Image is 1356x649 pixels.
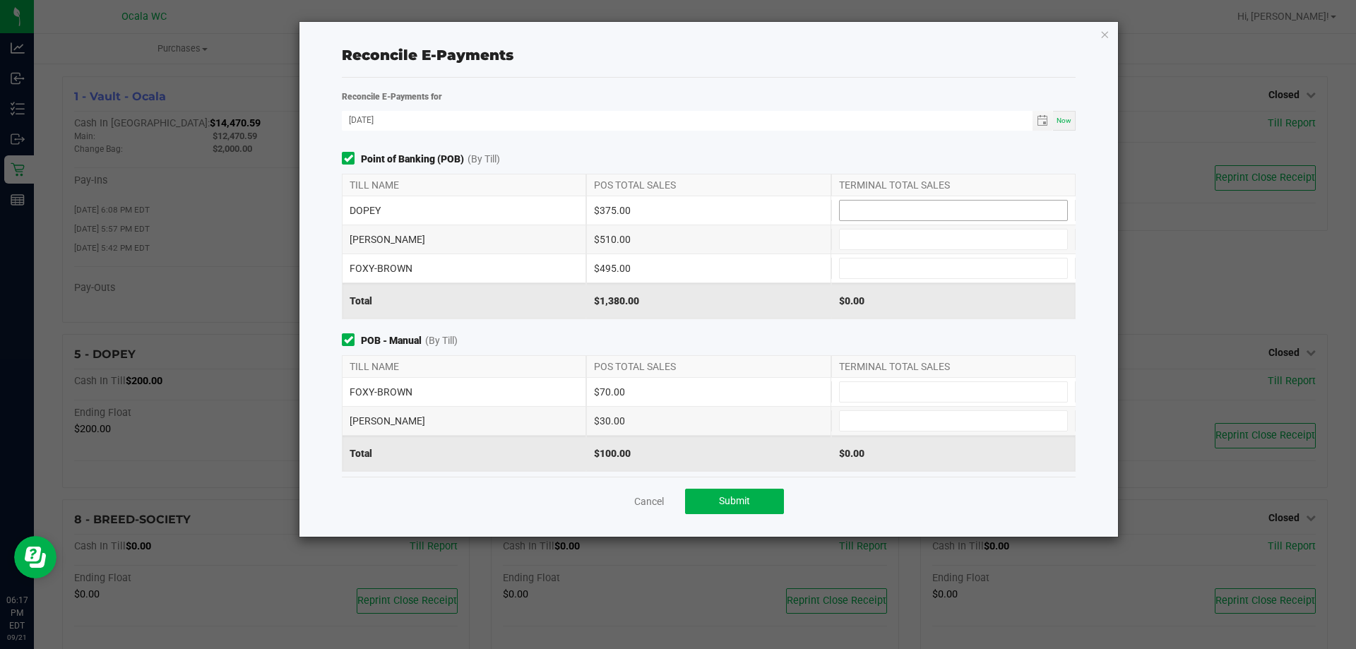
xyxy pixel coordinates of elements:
a: Cancel [634,494,664,508]
input: Date [342,111,1033,129]
div: $70.00 [586,378,831,406]
div: $510.00 [586,225,831,254]
div: TILL NAME [342,356,586,377]
div: FOXY-BROWN [342,378,586,406]
span: (By Till) [468,152,500,167]
div: $100.00 [586,436,831,471]
span: (By Till) [425,333,458,348]
div: DOPEY [342,196,586,225]
strong: POB - Manual [361,333,422,348]
div: $30.00 [586,407,831,435]
div: $495.00 [586,254,831,282]
div: FOXY-BROWN [342,254,586,282]
div: TILL NAME [342,174,586,196]
div: [PERSON_NAME] [342,225,586,254]
iframe: Resource center [14,536,56,578]
div: POS TOTAL SALES [586,174,831,196]
div: Reconcile E-Payments [342,44,1076,66]
div: TERMINAL TOTAL SALES [831,174,1076,196]
form-toggle: Include in reconciliation [342,333,361,348]
span: Submit [719,495,750,506]
div: $0.00 [831,283,1076,318]
div: [PERSON_NAME] [342,407,586,435]
span: Toggle calendar [1033,111,1053,131]
div: $375.00 [586,196,831,225]
div: $0.00 [831,436,1076,471]
strong: Reconcile E-Payments for [342,92,442,102]
div: $1,380.00 [586,283,831,318]
div: Total [342,436,586,471]
span: Now [1057,117,1071,124]
button: Submit [685,489,784,514]
div: TERMINAL TOTAL SALES [831,356,1076,377]
strong: Point of Banking (POB) [361,152,464,167]
div: POS TOTAL SALES [586,356,831,377]
form-toggle: Include in reconciliation [342,152,361,167]
div: Total [342,283,586,318]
